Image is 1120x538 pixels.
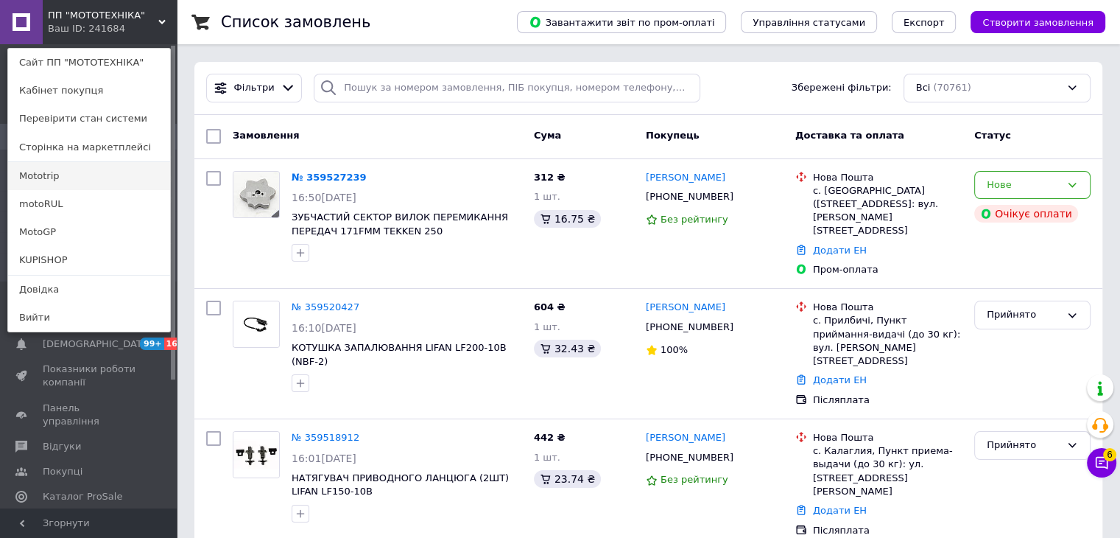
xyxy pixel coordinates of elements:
[234,81,275,95] span: Фільтри
[517,11,726,33] button: Завантажити звіт по пром-оплаті
[813,431,962,444] div: Нова Пошта
[534,321,560,332] span: 1 шт.
[292,192,356,203] span: 16:50[DATE]
[661,214,728,225] span: Без рейтингу
[987,438,1060,453] div: Прийнято
[292,453,356,464] span: 16:01[DATE]
[987,178,1060,193] div: Нове
[314,74,700,102] input: Пошук за номером замовлення, ПІБ покупця, номером телефону, Email, номером накладної
[534,340,601,357] div: 32.43 ₴
[8,77,170,105] a: Кабінет покупця
[534,191,560,202] span: 1 шт.
[8,246,170,274] a: KUPISHOP
[8,304,170,332] a: Вийти
[971,11,1105,33] button: Створити замовлення
[534,301,566,312] span: 604 ₴
[534,452,560,463] span: 1 шт.
[529,15,714,29] span: Завантажити звіт по пром-оплаті
[292,432,359,443] a: № 359518912
[534,210,601,228] div: 16.75 ₴
[1103,448,1116,461] span: 6
[904,17,945,28] span: Експорт
[974,205,1078,223] div: Очікує оплати
[43,363,136,389] span: Показники роботи компанії
[292,212,508,237] a: ЗУБЧАСТИЙ СЕКТОР ВИЛОК ПЕРЕМИКАННЯ ПЕРЕДАЧ 171FMM TEKKEN 250
[813,314,962,368] div: с. Прилбичі, Пункт приймання-видачі (до 30 кг): вул. [PERSON_NAME][STREET_ADDRESS]
[646,321,733,332] span: [PHONE_NUMBER]
[292,172,367,183] a: № 359527239
[221,13,370,31] h1: Список замовлень
[233,301,280,348] a: Фото товару
[813,184,962,238] div: с. [GEOGRAPHIC_DATA] ([STREET_ADDRESS]: вул. [PERSON_NAME][STREET_ADDRESS]
[534,130,561,141] span: Cума
[956,16,1105,27] a: Створити замовлення
[233,130,299,141] span: Замовлення
[292,322,356,334] span: 16:10[DATE]
[813,263,962,276] div: Пром-оплата
[813,171,962,184] div: Нова Пошта
[813,444,962,498] div: с. Калаглия, Пункт приема-выдачи (до 30 кг): ул. [STREET_ADDRESS][PERSON_NAME]
[8,133,170,161] a: Сторінка на маркетплейсі
[813,394,962,407] div: Післяплата
[8,49,170,77] a: Сайт ПП "МОТОТЕХНІКА"
[43,465,82,478] span: Покупці
[813,524,962,537] div: Післяплата
[140,338,164,350] span: 99+
[43,338,152,351] span: [DEMOGRAPHIC_DATA]
[534,470,601,488] div: 23.74 ₴
[813,505,867,516] a: Додати ЕН
[646,171,725,185] a: [PERSON_NAME]
[741,11,877,33] button: Управління статусами
[233,171,280,218] a: Фото товару
[8,218,170,246] a: MotoGP
[292,301,359,312] a: № 359520427
[233,431,280,478] a: Фото товару
[233,301,279,347] img: Фото товару
[916,81,931,95] span: Всі
[987,307,1060,323] div: Прийнято
[813,374,867,385] a: Додати ЕН
[292,342,507,367] a: КОТУШКА ЗАПАЛЮВАННЯ LIFAN LF200-10B (NBF-2)
[48,9,158,22] span: ПП "МОТОТЕХНІКА"
[646,301,725,315] a: [PERSON_NAME]
[646,191,733,202] span: [PHONE_NUMBER]
[753,17,865,28] span: Управління статусами
[974,130,1011,141] span: Статус
[164,338,181,350] span: 16
[813,301,962,314] div: Нова Пошта
[933,82,971,93] span: (70761)
[43,440,81,453] span: Відгуки
[43,490,122,503] span: Каталог ProSale
[8,105,170,133] a: Перевірити стан системи
[1087,448,1116,478] button: Чат з покупцем6
[646,130,700,141] span: Покупець
[813,245,867,256] a: Додати ЕН
[8,276,170,304] a: Довідка
[292,472,509,497] a: НАТЯГУВАЧ ПРИВОДНОГО ЛАНЦЮГА (2ШТ) LIFAN LF150-10B
[646,452,733,463] span: [PHONE_NUMBER]
[646,431,725,445] a: [PERSON_NAME]
[43,402,136,428] span: Панель управління
[8,190,170,218] a: motoRUL
[792,81,892,95] span: Збережені фільтри:
[534,432,566,443] span: 442 ₴
[8,162,170,190] a: Mototrip
[534,172,566,183] span: 312 ₴
[233,432,279,478] img: Фото товару
[795,130,904,141] span: Доставка та оплата
[661,344,688,355] span: 100%
[892,11,957,33] button: Експорт
[233,172,279,217] img: Фото товару
[48,22,110,35] div: Ваш ID: 241684
[661,474,728,485] span: Без рейтингу
[982,17,1093,28] span: Створити замовлення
